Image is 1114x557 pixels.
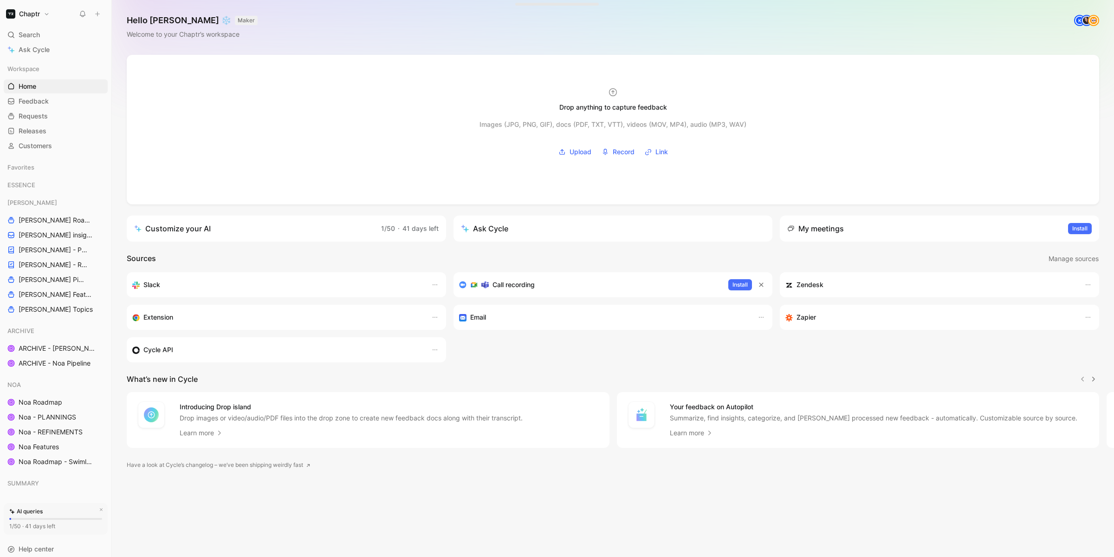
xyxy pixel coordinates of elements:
span: Home [19,82,36,91]
a: Feedback [4,94,108,108]
a: Home [4,79,108,93]
span: [PERSON_NAME] insights [19,230,95,240]
a: Noa Roadmap [4,395,108,409]
div: K [1075,16,1084,25]
span: Upload [570,146,591,157]
span: ARCHIVE - [PERSON_NAME] Pipeline [19,344,97,353]
span: Search [19,29,40,40]
span: [PERSON_NAME] Topics [19,305,93,314]
span: Noa Roadmap - Swimlanes [19,457,95,466]
a: Learn more [670,427,713,439]
p: Drop images or video/audio/PDF files into the drop zone to create new feedback docs along with th... [180,413,523,423]
div: AI queries [9,507,43,516]
a: [PERSON_NAME] - PLANNINGS [4,243,108,257]
span: Install [1072,224,1088,233]
div: Help center [4,542,108,556]
a: [PERSON_NAME] insights [4,228,108,242]
button: Upload [555,145,595,159]
a: Noa Roadmap - Swimlanes [4,455,108,469]
a: Noa Features [4,440,108,454]
button: Link [641,145,671,159]
button: Record [598,145,638,159]
img: Chaptr [6,9,15,19]
a: Have a look at Cycle’s changelog – we’ve been shipping weirdly fast [127,460,311,470]
div: SUMMARY [4,476,108,490]
span: 1/50 [381,224,395,232]
button: ChaptrChaptr [4,7,52,20]
span: [PERSON_NAME] Features [19,290,95,299]
span: Customers [19,141,52,151]
a: ARCHIVE - [PERSON_NAME] Pipeline [4,341,108,355]
h2: What’s new in Cycle [127,374,198,385]
span: SUMMARY [7,478,39,488]
div: [PERSON_NAME][PERSON_NAME] Roadmap - open items[PERSON_NAME] insights[PERSON_NAME] - PLANNINGS[PE... [4,196,108,316]
div: Forward emails to your feedback inbox [459,312,749,323]
a: Releases [4,124,108,138]
div: ESSENCE [4,178,108,192]
span: Feedback [19,97,49,106]
span: Noa Roadmap [19,398,62,407]
div: Capture feedback from anywhere on the web [132,312,422,323]
h4: Your feedback on Autopilot [670,401,1077,413]
div: Record & transcribe meetings from Zoom, Meet & Teams. [459,279,721,290]
div: Drop anything to capture feedback [559,102,667,113]
a: [PERSON_NAME] Topics [4,302,108,316]
div: 1/50 · 41 days left [9,522,55,531]
button: Install [728,279,752,290]
button: MAKER [235,16,258,25]
a: Requests [4,109,108,123]
h3: Zendesk [797,279,823,290]
span: Install [732,280,748,289]
h3: Call recording [492,279,535,290]
h2: Sources [127,253,156,265]
span: Requests [19,111,48,121]
span: [PERSON_NAME] [7,198,57,207]
span: Noa - REFINEMENTS [19,427,83,437]
div: SUMMARY [4,476,108,493]
span: Releases [19,126,46,136]
div: NOANoa RoadmapNoa - PLANNINGSNoa - REFINEMENTSNoa FeaturesNoa Roadmap - Swimlanes [4,378,108,469]
a: Customers [4,139,108,153]
div: Customize your AI [134,223,211,234]
span: ARCHIVE - Noa Pipeline [19,359,91,368]
h3: Slack [143,279,160,290]
div: ARCHIVE [4,324,108,338]
span: Link [655,146,668,157]
div: Favorites [4,160,108,174]
a: Learn more [180,427,223,439]
h3: Extension [143,312,173,323]
a: Noa - PLANNINGS [4,410,108,424]
div: ARCHIVEARCHIVE - [PERSON_NAME] PipelineARCHIVE - Noa Pipeline [4,324,108,370]
a: [PERSON_NAME] Pipeline [4,273,108,287]
span: Help center [19,545,54,553]
a: Ask Cycle [4,43,108,57]
h3: Cycle API [143,344,173,355]
div: My meetings [787,223,844,234]
span: Favorites [7,163,34,172]
div: ESSENCE [4,178,108,195]
img: avatar [1089,16,1098,25]
span: [PERSON_NAME] Pipeline [19,275,86,284]
button: Install [1068,223,1092,234]
button: Manage sources [1048,253,1099,265]
div: Sync customers and create docs [785,279,1075,290]
div: Images (JPG, PNG, GIF), docs (PDF, TXT, VTT), videos (MOV, MP4), audio (MP3, WAV) [479,119,746,130]
button: Ask Cycle [453,216,773,242]
div: Workspace [4,62,108,76]
span: ARCHIVE [7,326,34,335]
span: · [398,224,400,232]
span: ESSENCE [7,180,35,190]
div: Capture feedback from thousands of sources with Zapier (survey results, recordings, sheets, etc). [785,312,1075,323]
div: Search [4,28,108,42]
h4: Introducing Drop island [180,401,523,413]
div: Sync your customers, send feedback and get updates in Slack [132,279,422,290]
h3: Email [470,312,486,323]
a: [PERSON_NAME] - REFINEMENTS [4,258,108,272]
span: Noa - PLANNINGS [19,413,76,422]
span: [PERSON_NAME] - PLANNINGS [19,245,89,255]
div: Welcome to your Chaptr’s workspace [127,29,258,40]
p: Summarize, find insights, categorize, and [PERSON_NAME] processed new feedback - automatically. C... [670,413,1077,423]
span: Workspace [7,64,39,73]
a: [PERSON_NAME] Roadmap - open items [4,213,108,227]
div: [PERSON_NAME] [4,196,108,210]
